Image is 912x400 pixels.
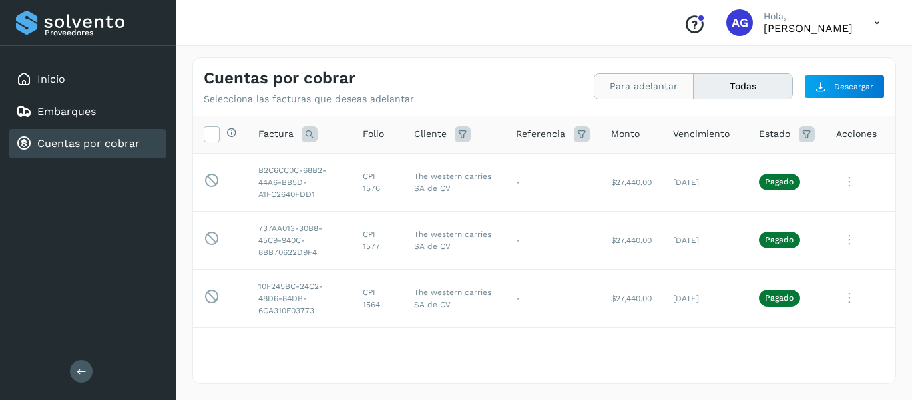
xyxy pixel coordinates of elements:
td: B2C6CC0C-68B2-44A6-BB5D-A1FC2640FDD1 [248,153,352,211]
td: [DATE] [662,211,748,269]
td: CPI 1577 [352,211,403,269]
button: Para adelantar [594,74,694,99]
td: 737AA013-30B8-45C9-940C-8BB70622D9F4 [248,211,352,269]
a: Cuentas por cobrar [37,137,140,150]
h4: Cuentas por cobrar [204,69,355,88]
button: Descargar [804,75,885,99]
td: The western carries SA de CV [403,269,505,327]
span: Folio [363,127,384,141]
td: $27,440.00 [600,269,662,327]
td: $27,440.00 [600,153,662,211]
td: [DATE] [662,153,748,211]
div: Inicio [9,65,166,94]
p: Pagado [765,177,794,186]
td: $27,440.00 [600,327,662,385]
button: Todas [694,74,792,99]
td: - [505,153,600,211]
a: Embarques [37,105,96,118]
a: Inicio [37,73,65,85]
span: Vencimiento [673,127,730,141]
p: Pagado [765,235,794,244]
td: CPI 1552 [352,327,403,385]
td: CPI 1576 [352,153,403,211]
div: Embarques [9,97,166,126]
td: The western carries SA de CV [403,153,505,211]
td: CPI 1564 [352,269,403,327]
p: Pagado [765,293,794,303]
td: $27,440.00 [600,211,662,269]
td: The western carries SA de CV [403,327,505,385]
td: 10F245BC-24C2-48D6-84DB-6CA310F03773 [248,269,352,327]
span: Referencia [516,127,565,141]
span: Estado [759,127,790,141]
span: Descargar [834,81,873,93]
p: Proveedores [45,28,160,37]
div: Cuentas por cobrar [9,129,166,158]
p: Selecciona las facturas que deseas adelantar [204,93,414,105]
td: 8916955A-2E6F-4E8E-9DCF-B4D032230B2A [248,327,352,385]
td: - [505,327,600,385]
td: [DATE] [662,269,748,327]
span: Monto [611,127,640,141]
td: - [505,211,600,269]
p: ALFONSO García Flores [764,22,853,35]
td: - [505,269,600,327]
span: Factura [258,127,294,141]
td: The western carries SA de CV [403,211,505,269]
span: Cliente [414,127,447,141]
p: Hola, [764,11,853,22]
td: [DATE] [662,327,748,385]
span: Acciones [836,127,877,141]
